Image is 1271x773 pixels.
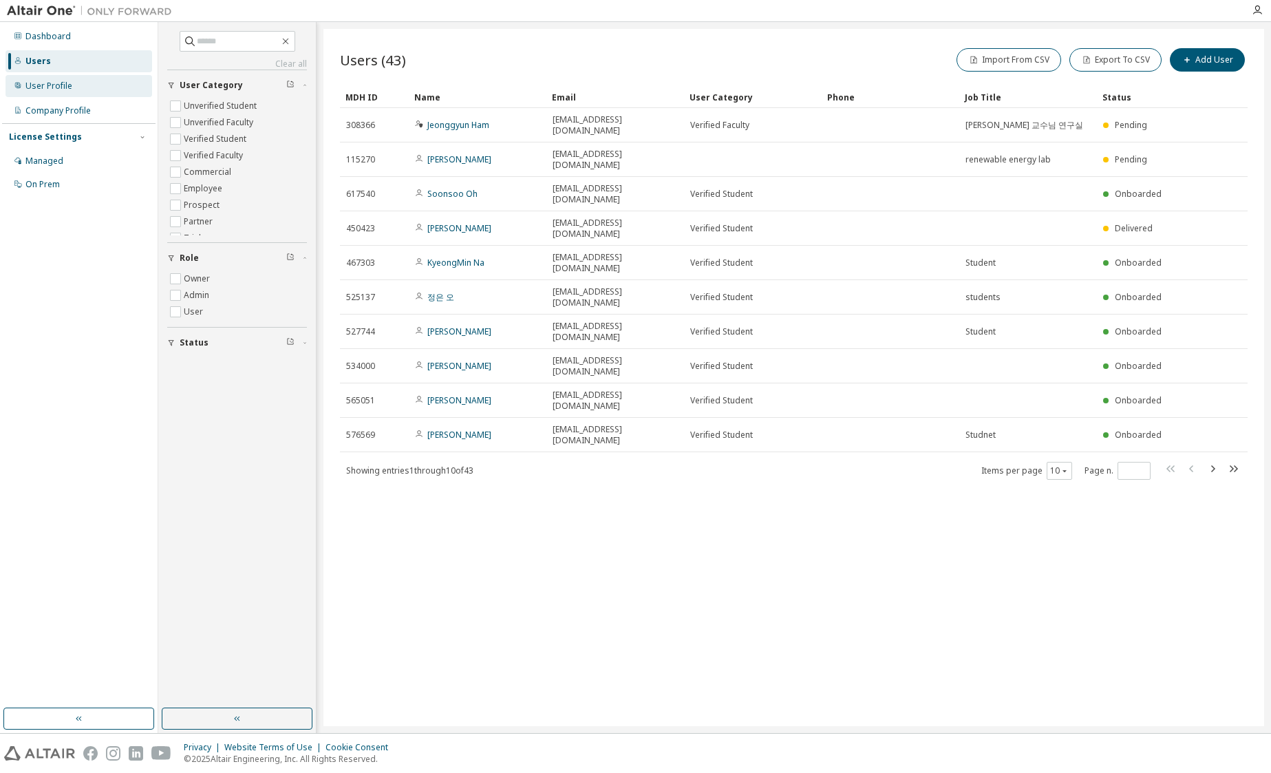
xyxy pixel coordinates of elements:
div: Phone [827,86,954,108]
div: Users [25,56,51,67]
span: [EMAIL_ADDRESS][DOMAIN_NAME] [553,321,678,343]
span: 467303 [346,257,375,268]
span: [EMAIL_ADDRESS][DOMAIN_NAME] [553,355,678,377]
span: Verified Student [690,326,753,337]
label: Prospect [184,197,222,213]
img: linkedin.svg [129,746,143,761]
span: 308366 [346,120,375,131]
span: Onboarded [1115,188,1162,200]
div: Name [414,86,541,108]
a: [PERSON_NAME] [427,222,491,234]
span: Clear filter [286,253,295,264]
span: 525137 [346,292,375,303]
div: MDH ID [345,86,403,108]
span: Onboarded [1115,257,1162,268]
a: [PERSON_NAME] [427,394,491,406]
span: [EMAIL_ADDRESS][DOMAIN_NAME] [553,424,678,446]
span: [EMAIL_ADDRESS][DOMAIN_NAME] [553,252,678,274]
span: User Category [180,80,243,91]
button: Import From CSV [957,48,1061,72]
button: Add User [1170,48,1245,72]
div: Job Title [965,86,1091,108]
span: Users (43) [340,50,406,70]
label: Admin [184,287,212,304]
div: Company Profile [25,105,91,116]
a: [PERSON_NAME] [427,153,491,165]
button: Export To CSV [1069,48,1162,72]
span: Pending [1115,119,1147,131]
label: User [184,304,206,320]
span: Verified Faculty [690,120,749,131]
span: Showing entries 1 through 10 of 43 [346,465,473,476]
label: Trial [184,230,204,246]
span: 576569 [346,430,375,441]
div: User Profile [25,81,72,92]
span: Clear filter [286,80,295,91]
span: Onboarded [1115,394,1162,406]
button: Status [167,328,307,358]
span: Onboarded [1115,360,1162,372]
label: Owner [184,271,213,287]
span: Onboarded [1115,291,1162,303]
img: Altair One [7,4,179,18]
a: Clear all [167,59,307,70]
div: License Settings [9,131,82,142]
div: Managed [25,156,63,167]
span: Verified Student [690,189,753,200]
label: Verified Student [184,131,249,147]
span: Page n. [1085,462,1151,480]
span: [EMAIL_ADDRESS][DOMAIN_NAME] [553,183,678,205]
span: Delivered [1115,222,1153,234]
img: instagram.svg [106,746,120,761]
span: Student [965,326,996,337]
span: [EMAIL_ADDRESS][DOMAIN_NAME] [553,218,678,240]
span: 565051 [346,395,375,406]
span: Student [965,257,996,268]
label: Employee [184,180,225,197]
span: renewable energy lab [965,154,1051,165]
a: [PERSON_NAME] [427,360,491,372]
img: youtube.svg [151,746,171,761]
label: Commercial [184,164,234,180]
span: Verified Student [690,361,753,372]
div: Email [552,86,679,108]
span: 527744 [346,326,375,337]
span: Verified Student [690,223,753,234]
span: Items per page [981,462,1072,480]
p: © 2025 Altair Engineering, Inc. All Rights Reserved. [184,753,396,765]
div: Cookie Consent [325,742,396,753]
span: 617540 [346,189,375,200]
span: Studnet [965,430,996,441]
span: Onboarded [1115,429,1162,441]
span: Verified Student [690,292,753,303]
span: Verified Student [690,430,753,441]
div: Privacy [184,742,224,753]
span: Verified Student [690,257,753,268]
span: [EMAIL_ADDRESS][DOMAIN_NAME] [553,390,678,412]
img: facebook.svg [83,746,98,761]
div: Status [1102,86,1165,108]
a: 정은 오 [427,291,454,303]
a: [PERSON_NAME] [427,326,491,337]
span: 534000 [346,361,375,372]
span: [EMAIL_ADDRESS][DOMAIN_NAME] [553,114,678,136]
label: Unverified Faculty [184,114,256,131]
label: Partner [184,213,215,230]
span: [PERSON_NAME] 교수님 연구실 [965,120,1083,131]
a: [PERSON_NAME] [427,429,491,441]
button: 10 [1050,465,1069,476]
div: Website Terms of Use [224,742,325,753]
a: KyeongMin Na [427,257,484,268]
div: User Category [690,86,816,108]
button: Role [167,243,307,273]
img: altair_logo.svg [4,746,75,761]
div: On Prem [25,179,60,190]
span: Role [180,253,199,264]
span: Onboarded [1115,326,1162,337]
span: Pending [1115,153,1147,165]
label: Unverified Student [184,98,259,114]
span: students [965,292,1001,303]
a: Soonsoo Oh [427,188,478,200]
span: 450423 [346,223,375,234]
span: Status [180,337,209,348]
